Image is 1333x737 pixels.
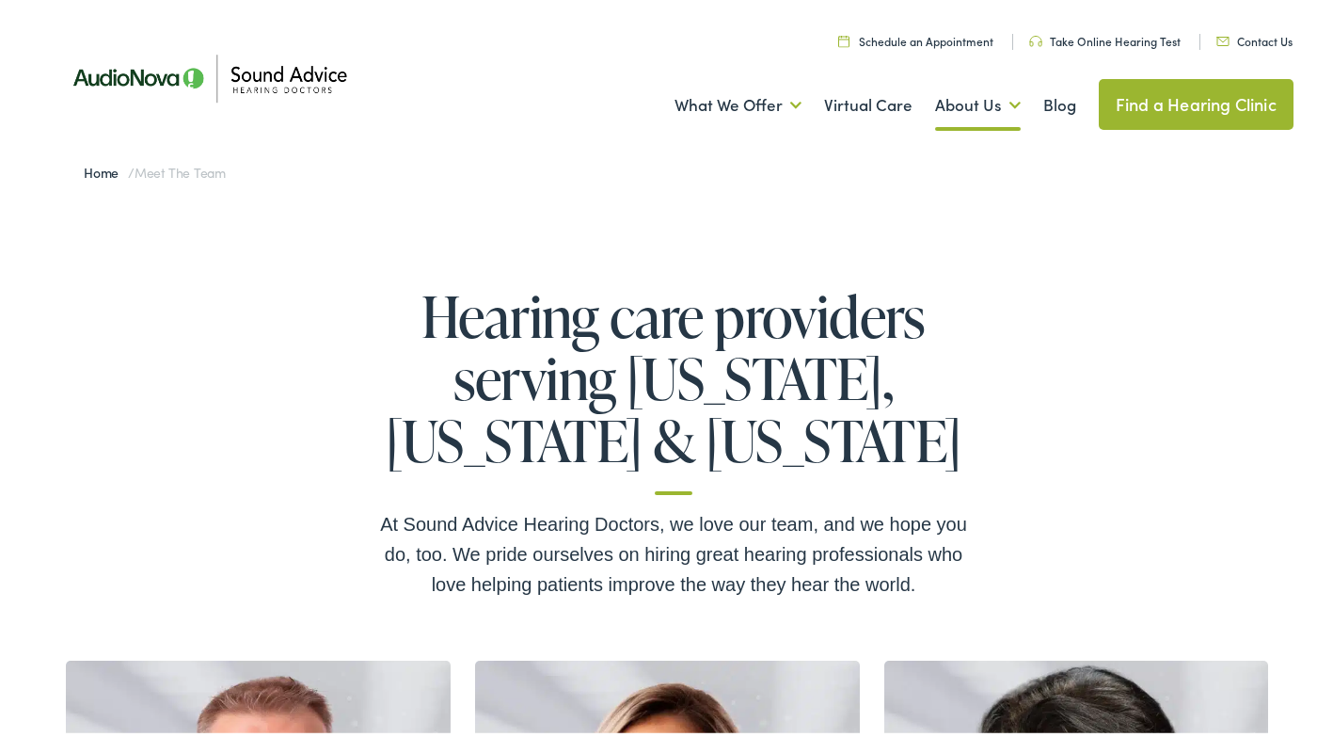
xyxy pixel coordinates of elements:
a: About Us [935,67,1021,136]
img: Icon representing mail communication in a unique green color, indicative of contact or communicat... [1216,33,1230,42]
h1: Hearing care providers serving [US_STATE], [US_STATE] & [US_STATE] [373,281,975,491]
img: Headphone icon in a unique green color, suggesting audio-related services or features. [1029,32,1042,43]
a: Contact Us [1216,29,1293,45]
a: Virtual Care [824,67,912,136]
span: / [84,159,226,178]
a: What We Offer [674,67,801,136]
a: Blog [1043,67,1076,136]
a: Take Online Hearing Test [1029,29,1181,45]
a: Home [84,159,128,178]
span: Meet the Team [135,159,226,178]
img: Calendar icon in a unique green color, symbolizing scheduling or date-related features. [838,31,849,43]
a: Find a Hearing Clinic [1099,75,1293,126]
div: At Sound Advice Hearing Doctors, we love our team, and we hope you do, too. We pride ourselves on... [373,505,975,596]
a: Schedule an Appointment [838,29,993,45]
